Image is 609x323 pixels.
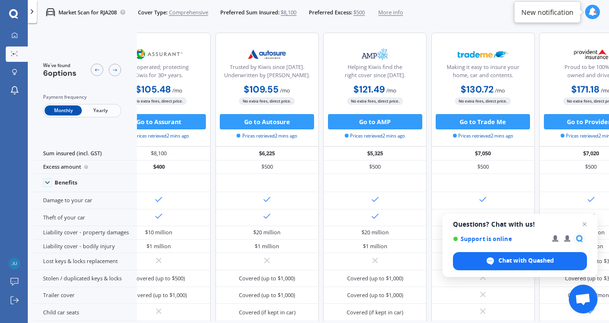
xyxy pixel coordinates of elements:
[431,147,535,160] div: $7,050
[34,240,137,253] div: Liability cover - bodily injury
[107,161,211,174] div: $400
[453,235,545,242] span: Support is online
[363,242,387,250] div: $1 million
[239,291,295,299] div: Covered (up to $1,000)
[131,97,187,104] span: No extra fees, direct price.
[458,45,508,64] img: Trademe.webp
[495,87,505,94] span: / mo
[498,256,554,265] span: Chat with Quashed
[323,147,427,160] div: $5,325
[114,63,204,82] div: NZ operated; protecting Kiwis for 30+ years.
[34,304,137,321] div: Child car seats
[43,68,77,78] span: 6 options
[455,97,511,104] span: No extra fees, direct price.
[43,62,77,69] span: We've found
[138,9,168,16] span: Cover Type:
[239,309,295,316] div: Covered (if kept in car)
[222,63,312,82] div: Trusted by Kiwis since [DATE]. Underwritten by [PERSON_NAME].
[347,309,403,316] div: Covered (if kept in car)
[438,63,528,82] div: Making it easy to insure your home, car and contents.
[34,192,137,209] div: Damage to your car
[328,114,422,129] button: Go to AMP
[34,209,137,226] div: Theft of your car
[386,87,396,94] span: / mo
[220,9,280,16] span: Preferred Sum Insured:
[461,83,494,95] b: $130.72
[46,8,55,17] img: car.f15378c7a67c060ca3f3.svg
[361,229,389,236] div: $20 million
[215,161,319,174] div: $500
[215,147,319,160] div: $6,225
[34,270,137,287] div: Stolen / duplicated keys & locks
[436,114,530,129] button: Go to Trade Me
[82,105,119,115] span: Yearly
[345,133,405,139] span: Prices retrieved 2 mins ago
[169,9,208,16] span: Comprehensive
[45,105,82,115] span: Monthly
[244,83,279,95] b: $109.55
[378,9,403,16] span: More info
[55,179,78,186] div: Benefits
[112,114,206,129] button: Go to Assurant
[347,97,403,104] span: No extra fees, direct price.
[9,258,20,269] img: c3966f727a044d4b7cad105b67b0c102
[431,161,535,174] div: $500
[353,83,385,95] b: $121.49
[147,242,171,250] div: $1 million
[220,114,314,129] button: Go to Autosure
[145,229,172,236] div: $10 million
[347,291,403,299] div: Covered (up to $1,000)
[309,9,352,16] span: Preferred Excess:
[323,161,427,174] div: $500
[453,220,587,228] span: Questions? Chat with us!
[350,45,400,64] img: AMP.webp
[34,287,137,304] div: Trailer cover
[34,161,137,174] div: Excess amount
[237,133,297,139] span: Prices retrieved 2 mins ago
[239,275,295,282] div: Covered (up to $1,000)
[569,285,598,313] a: Open chat
[281,9,296,16] span: $8,100
[43,93,121,101] div: Payment frequency
[107,147,211,160] div: $8,100
[239,97,295,104] span: No extra fees, direct price.
[280,87,290,94] span: / mo
[58,9,117,16] p: Market Scan for RJA208
[521,7,574,17] div: New notification
[453,252,587,270] span: Chat with Quashed
[255,242,279,250] div: $1 million
[34,147,137,160] div: Sum insured (incl. GST)
[135,83,171,95] b: $105.48
[131,291,187,299] div: Covered (up to $1,000)
[330,63,420,82] div: Helping Kiwis find the right cover since [DATE].
[134,45,184,64] img: Assurant.png
[353,9,365,16] span: $500
[34,226,137,240] div: Liability cover - property damages
[253,229,281,236] div: $20 million
[242,45,293,64] img: Autosure.webp
[34,253,137,270] div: Lost keys & locks replacement
[133,275,185,282] div: Covered (up to $500)
[347,275,403,282] div: Covered (up to $1,000)
[172,87,182,94] span: / mo
[129,133,189,139] span: Prices retrieved 2 mins ago
[453,133,513,139] span: Prices retrieved 2 mins ago
[571,83,599,95] b: $171.18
